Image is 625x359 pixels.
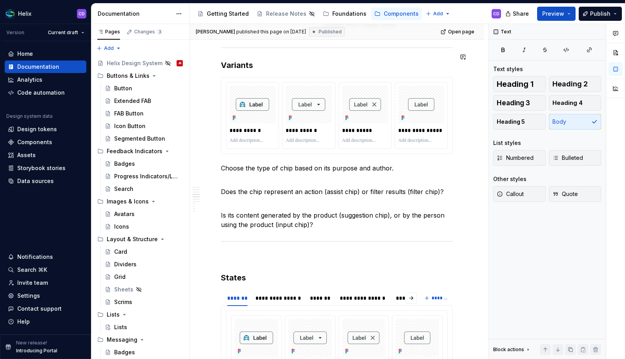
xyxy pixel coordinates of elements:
[114,135,165,143] div: Segmented Button
[542,10,564,18] span: Preview
[5,123,86,136] a: Design tokens
[17,164,66,172] div: Storybook stories
[157,29,163,35] span: 3
[537,7,576,21] button: Preview
[17,76,42,84] div: Analytics
[17,138,52,146] div: Components
[493,150,546,166] button: Numbered
[102,132,186,145] a: Segmented Button
[102,82,186,95] a: Button
[221,60,453,71] h3: Variants
[221,178,453,196] p: Does the chip represent an action (assist chip) or filter results (filter chip)?
[94,333,186,346] div: Messaging
[107,235,158,243] div: Layout & Structure
[17,253,53,261] div: Notifications
[94,195,186,208] div: Images & Icons
[5,289,86,302] a: Settings
[266,10,306,18] div: Release Notes
[114,286,133,293] div: Sheets
[94,308,186,321] div: Lists
[5,136,86,148] a: Components
[319,29,342,35] span: Published
[107,147,162,155] div: Feedback Indicators
[17,318,30,326] div: Help
[448,29,474,35] span: Open page
[102,296,186,308] a: Scrims
[332,10,366,18] div: Foundations
[371,7,422,20] a: Components
[493,65,523,73] div: Text styles
[102,271,186,283] a: Grid
[236,29,306,35] div: published this page on [DATE]
[497,99,530,107] span: Heading 3
[94,145,186,158] div: Feedback Indicators
[590,10,610,18] span: Publish
[5,264,86,276] button: Search ⌘K
[114,122,146,130] div: Icon Button
[493,76,546,92] button: Heading 1
[552,99,583,107] span: Heading 4
[98,10,172,18] div: Documentation
[5,60,86,73] a: Documentation
[16,348,57,354] p: Introducing Portal
[107,72,149,80] div: Buttons & Links
[207,10,249,18] div: Getting Started
[102,208,186,220] a: Avatars
[17,177,54,185] div: Data sources
[102,120,186,132] a: Icon Button
[513,10,529,18] span: Share
[17,125,57,133] div: Design tokens
[221,163,453,173] p: Choose the type of chip based on its purpose and author.
[493,11,499,17] div: CD
[5,9,15,18] img: f6f21888-ac52-4431-a6ea-009a12e2bf23.png
[552,80,588,88] span: Heading 2
[102,183,186,195] a: Search
[114,298,132,306] div: Scrims
[44,27,88,38] button: Current draft
[17,266,47,274] div: Search ⌘K
[497,154,534,162] span: Numbered
[48,29,78,36] span: Current draft
[493,114,546,130] button: Heading 5
[104,45,114,51] span: Add
[221,201,453,229] p: Is its content generated by the product (suggestion chip), or by the person using the product (in...
[114,110,144,117] div: FAB Button
[94,57,186,70] a: Helix Design SystemJB
[549,95,601,111] button: Heading 4
[493,139,521,147] div: List styles
[493,344,531,355] div: Block actions
[501,7,534,21] button: Share
[17,50,33,58] div: Home
[114,260,137,268] div: Dividers
[194,6,422,22] div: Page tree
[552,190,578,198] span: Quote
[549,186,601,202] button: Quote
[196,29,235,35] span: [PERSON_NAME]
[102,346,186,359] a: Badges
[107,311,120,319] div: Lists
[107,336,137,344] div: Messaging
[5,162,86,174] a: Storybook stories
[107,59,162,67] div: Helix Design System
[102,321,186,333] a: Lists
[221,272,453,283] h3: States
[114,210,135,218] div: Avatars
[17,151,36,159] div: Assets
[114,84,132,92] div: Button
[552,154,583,162] span: Bulleted
[384,10,419,18] div: Components
[253,7,318,20] a: Release Notes
[114,273,126,281] div: Grid
[94,233,186,245] div: Layout & Structure
[497,190,524,198] span: Callout
[102,258,186,271] a: Dividers
[6,29,24,36] div: Version
[134,29,163,35] div: Changes
[94,70,186,82] div: Buttons & Links
[493,95,546,111] button: Heading 3
[97,29,120,35] div: Pages
[194,7,252,20] a: Getting Started
[438,26,478,37] a: Open page
[5,48,86,60] a: Home
[102,245,186,258] a: Card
